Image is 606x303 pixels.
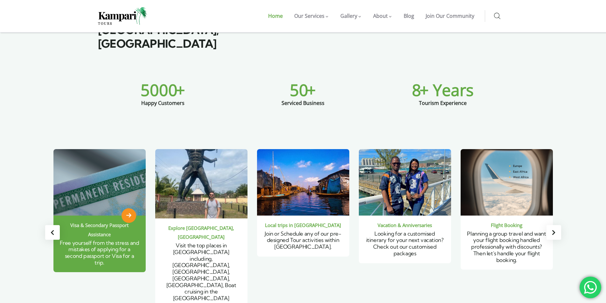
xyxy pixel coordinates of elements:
[467,221,547,230] div: Flight Booking
[359,149,451,216] img: Looking for a customised itinerary for your next vacation? Check out our customised packages
[257,149,349,216] img: Join or Schedule any of our pre-designed Tour activities within Nigeria.
[155,149,247,218] img: Visit the top places in Lagos including, Nike Art Gallery, Lagos Art market, Makoko Settlement, B...
[419,94,467,107] div: Tourism Experience
[359,149,451,273] div: 3 / 6
[461,149,553,216] img: Planning a group travel and want your flight booking handled professionally with discounts? Then ...
[162,224,241,242] div: Explore [GEOGRAPHIC_DATA], [GEOGRAPHIC_DATA]
[547,225,561,240] div: Next slide
[176,79,185,101] span: +
[404,12,414,19] span: Blog
[373,12,388,19] span: About
[290,79,308,101] span: 50
[366,230,444,257] span: Looking for a customised itinerary for your next vacation? Check out our customised packages
[467,230,546,263] span: Planning a group travel and want your flight booking handled professionally with discounts? Then ...
[294,12,324,19] span: Our Services
[265,230,341,250] span: Join or Schedule any of our pre-designed Tour activities within [GEOGRAPHIC_DATA].
[282,94,324,107] div: Serviced Business
[263,221,343,230] div: Local trips in [GEOGRAPHIC_DATA]
[166,242,236,301] span: Visit the top places in [GEOGRAPHIC_DATA] including, [GEOGRAPHIC_DATA], [GEOGRAPHIC_DATA], [GEOGR...
[365,221,445,230] div: Vacation & Anniversaries
[141,94,185,107] div: Happy Customers
[60,221,139,239] div: Visa & Secondary Passport Assistance
[461,149,553,279] div: 4 / 6
[426,12,474,19] span: Join Our Community
[307,79,316,101] span: +
[340,12,357,19] span: Gallery
[580,277,601,298] div: 'Chat
[420,79,474,101] span: + Years
[141,79,178,101] span: 5000
[412,79,421,101] span: 8
[98,7,147,25] img: Home
[45,225,60,240] div: Previous slide
[44,142,155,222] img: Free yourself from the stress and mistakes of applying for a second passport or Visa for a trip.
[60,239,139,266] span: Free yourself from the stress and mistakes of applying for a second passport or Visa for a trip.
[257,149,349,266] div: 2 / 6
[53,149,146,282] div: 6 / 6
[268,12,283,19] span: Home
